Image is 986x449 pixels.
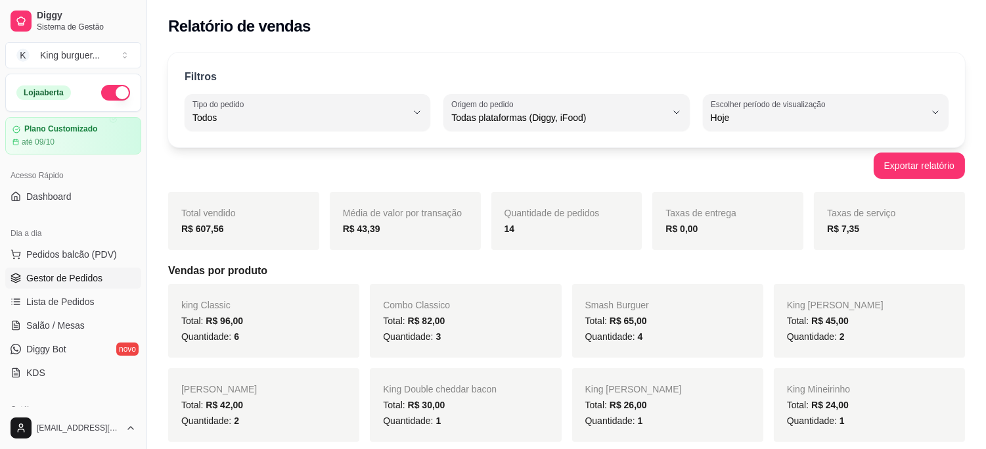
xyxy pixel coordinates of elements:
[787,316,849,326] span: Total:
[585,331,643,342] span: Quantidade:
[585,300,649,310] span: Smash Burguer
[5,165,141,186] div: Acesso Rápido
[192,111,407,124] span: Todos
[185,69,217,85] p: Filtros
[26,319,85,332] span: Salão / Mesas
[5,362,141,383] a: KDS
[5,339,141,360] a: Diggy Botnovo
[181,331,239,342] span: Quantidade:
[408,400,445,410] span: R$ 30,00
[5,244,141,265] button: Pedidos balcão (PDV)
[585,400,647,410] span: Total:
[703,94,949,131] button: Escolher período de visualizaçãoHoje
[383,331,441,342] span: Quantidade:
[5,186,141,207] a: Dashboard
[874,153,965,179] button: Exportar relatório
[811,316,849,326] span: R$ 45,00
[26,248,117,261] span: Pedidos balcão (PDV)
[26,343,66,356] span: Diggy Bot
[181,400,243,410] span: Total:
[5,42,141,68] button: Select a team
[504,224,515,234] strong: 14
[383,316,445,326] span: Total:
[181,415,239,426] span: Quantidade:
[343,208,462,218] span: Média de valor por transação
[22,137,55,147] article: até 09/10
[504,208,600,218] span: Quantidade de pedidos
[383,400,445,410] span: Total:
[383,415,441,426] span: Quantidade:
[234,331,239,342] span: 6
[206,316,243,326] span: R$ 96,00
[181,208,236,218] span: Total vendido
[5,315,141,336] a: Salão / Mesas
[206,400,243,410] span: R$ 42,00
[451,111,665,124] span: Todas plataformas (Diggy, iFood)
[26,190,72,203] span: Dashboard
[192,99,248,110] label: Tipo do pedido
[827,224,859,234] strong: R$ 7,35
[585,415,643,426] span: Quantidade:
[101,85,130,101] button: Alterar Status
[37,22,136,32] span: Sistema de Gestão
[436,331,441,342] span: 3
[827,208,895,218] span: Taxas de serviço
[5,117,141,154] a: Plano Customizadoaté 09/10
[711,99,830,110] label: Escolher período de visualização
[408,316,445,326] span: R$ 82,00
[787,400,849,410] span: Total:
[711,111,925,124] span: Hoje
[26,366,45,379] span: KDS
[5,399,141,420] div: Catálogo
[443,94,689,131] button: Origem do pedidoTodas plataformas (Diggy, iFood)
[665,224,698,234] strong: R$ 0,00
[840,331,845,342] span: 2
[787,300,884,310] span: King [PERSON_NAME]
[811,400,849,410] span: R$ 24,00
[16,49,30,62] span: K
[40,49,100,62] div: King burguer ...
[168,263,965,279] h5: Vendas por produto
[451,99,518,110] label: Origem do pedido
[585,316,647,326] span: Total:
[5,291,141,312] a: Lista de Pedidos
[638,331,643,342] span: 4
[787,384,851,394] span: King Mineirinho
[840,415,845,426] span: 1
[5,268,141,289] a: Gestor de Pedidos
[787,331,845,342] span: Quantidade:
[610,316,647,326] span: R$ 65,00
[181,384,257,394] span: [PERSON_NAME]
[665,208,736,218] span: Taxas de entrega
[436,415,441,426] span: 1
[787,415,845,426] span: Quantidade:
[181,224,224,234] strong: R$ 607,56
[383,300,450,310] span: Combo Classico
[37,423,120,433] span: [EMAIL_ADDRESS][DOMAIN_NAME]
[185,94,430,131] button: Tipo do pedidoTodos
[5,5,141,37] a: DiggySistema de Gestão
[37,10,136,22] span: Diggy
[181,300,231,310] span: king Classic
[16,85,71,100] div: Loja aberta
[24,124,97,134] article: Plano Customizado
[26,295,95,308] span: Lista de Pedidos
[610,400,647,410] span: R$ 26,00
[168,16,311,37] h2: Relatório de vendas
[5,412,141,444] button: [EMAIL_ADDRESS][DOMAIN_NAME]
[638,415,643,426] span: 1
[585,384,682,394] span: King [PERSON_NAME]
[343,224,380,234] strong: R$ 43,39
[383,384,497,394] span: King Double cheddar bacon
[181,316,243,326] span: Total:
[26,272,102,285] span: Gestor de Pedidos
[234,415,239,426] span: 2
[5,223,141,244] div: Dia a dia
